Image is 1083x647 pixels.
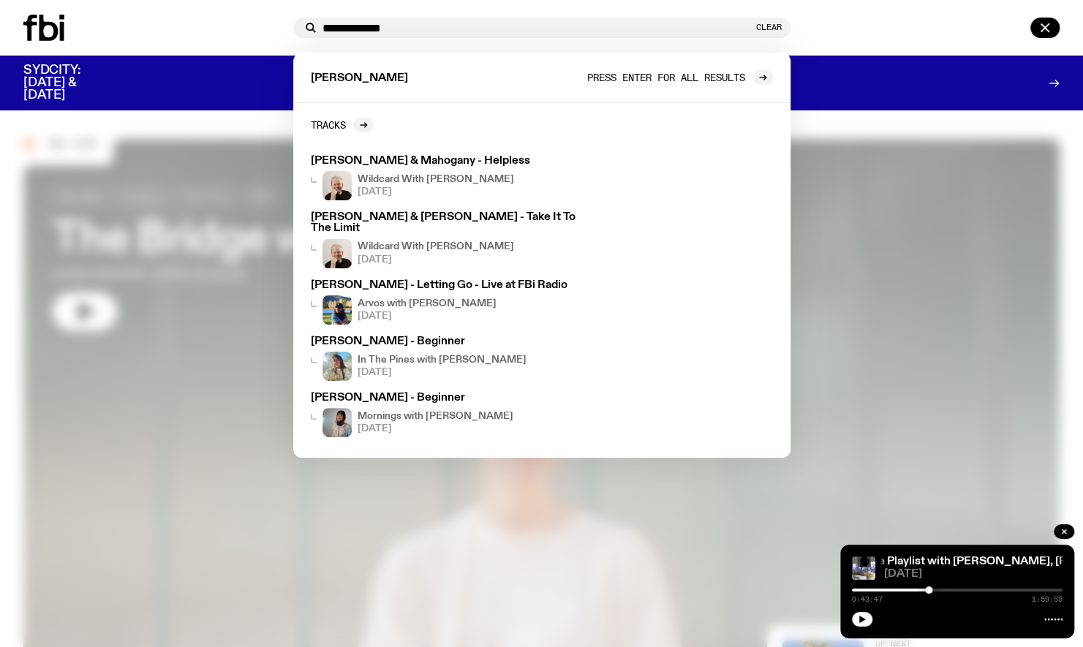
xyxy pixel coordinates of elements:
span: [DATE] [358,255,514,265]
a: [PERSON_NAME] & Mahogany - HelplessStuart is smiling charmingly, wearing a black t-shirt against ... [305,150,586,206]
h4: Mornings with [PERSON_NAME] [358,412,513,421]
h3: [PERSON_NAME] - Beginner [311,393,580,404]
h3: [PERSON_NAME] & Mahogany - Helpless [311,156,580,167]
a: [PERSON_NAME] - Letting Go - Live at FBi RadioKanika Kirpalani sits cross legged on the grass, he... [305,274,586,330]
a: Tracks [311,118,374,132]
h4: Wildcard With [PERSON_NAME] [358,175,514,184]
h4: Wildcard With [PERSON_NAME] [358,242,514,251]
a: [PERSON_NAME] & [PERSON_NAME] - Take It To The LimitStuart is smiling charmingly, wearing a black... [305,206,586,273]
img: Kanika Kirpalani sits cross legged on the grass, her arms hugging her knees. She wears a denim ja... [322,295,352,325]
h4: In The Pines with [PERSON_NAME] [358,355,527,365]
span: 1:59:59 [1032,596,1063,603]
img: Stuart is smiling charmingly, wearing a black t-shirt against a stark white background. [322,239,352,268]
button: Clear [756,23,782,31]
h4: Arvos with [PERSON_NAME] [358,299,497,309]
a: Press enter for all results [587,70,773,85]
h3: SYDCITY: [DATE] & [DATE] [23,64,117,102]
img: Stuart is smiling charmingly, wearing a black t-shirt against a stark white background. [322,171,352,200]
span: [DATE] [358,311,497,321]
span: [DATE] [358,368,527,377]
span: [DATE] [884,569,1063,580]
span: [PERSON_NAME] [311,73,408,84]
a: [PERSON_NAME] - BeginnerIn The Pines with [PERSON_NAME][DATE] [305,330,586,387]
span: 0:43:47 [852,596,883,603]
h3: [PERSON_NAME] & [PERSON_NAME] - Take It To The Limit [311,212,580,234]
h3: [PERSON_NAME] - Letting Go - Live at FBi Radio [311,280,580,291]
h3: [PERSON_NAME] - Beginner [311,336,580,347]
span: [DATE] [358,187,514,197]
a: [PERSON_NAME] - BeginnerKana Frazer is smiling at the camera with her head tilted slightly to her... [305,387,586,443]
span: [DATE] [358,424,513,434]
span: Press enter for all results [587,72,745,83]
img: Kana Frazer is smiling at the camera with her head tilted slightly to her left. She wears big bla... [322,408,352,437]
h2: Tracks [311,119,346,130]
